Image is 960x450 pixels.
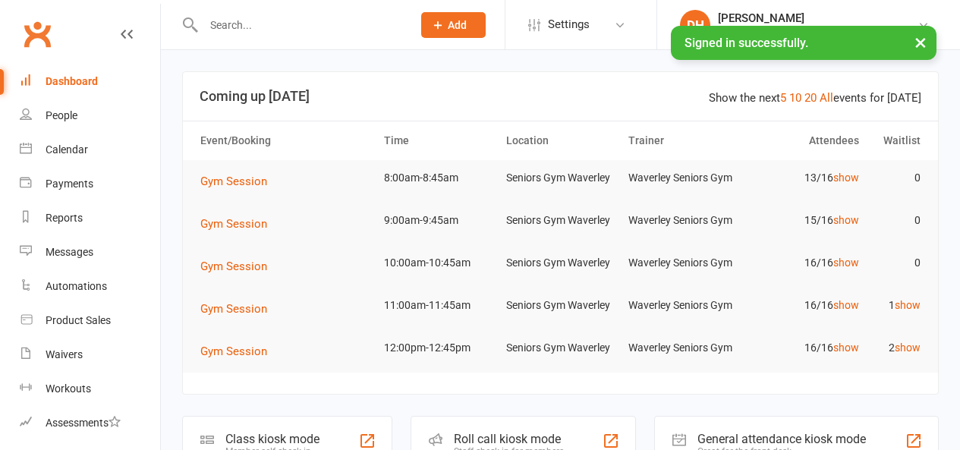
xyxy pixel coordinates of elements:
[20,167,160,201] a: Payments
[200,300,278,318] button: Gym Session
[833,256,859,269] a: show
[499,330,622,366] td: Seniors Gym Waverley
[744,203,866,238] td: 15/16
[200,257,278,275] button: Gym Session
[833,341,859,354] a: show
[194,121,377,160] th: Event/Booking
[20,269,160,304] a: Automations
[804,91,817,105] a: 20
[744,330,866,366] td: 16/16
[20,99,160,133] a: People
[454,432,564,446] div: Roll call kiosk mode
[20,338,160,372] a: Waivers
[895,341,921,354] a: show
[718,25,918,39] div: Uniting Seniors Gym [GEOGRAPHIC_DATA]
[199,14,401,36] input: Search...
[833,172,859,184] a: show
[200,215,278,233] button: Gym Session
[718,11,918,25] div: [PERSON_NAME]
[622,203,744,238] td: Waverley Seniors Gym
[20,372,160,406] a: Workouts
[895,299,921,311] a: show
[499,121,622,160] th: Location
[20,406,160,440] a: Assessments
[709,89,921,107] div: Show the next events for [DATE]
[46,246,93,258] div: Messages
[46,178,93,190] div: Payments
[833,214,859,226] a: show
[200,89,921,104] h3: Coming up [DATE]
[866,330,927,366] td: 2
[421,12,486,38] button: Add
[622,121,744,160] th: Trainer
[697,432,866,446] div: General attendance kiosk mode
[789,91,801,105] a: 10
[200,175,267,188] span: Gym Session
[907,26,934,58] button: ×
[499,203,622,238] td: Seniors Gym Waverley
[200,217,267,231] span: Gym Session
[744,121,866,160] th: Attendees
[377,121,499,160] th: Time
[377,203,499,238] td: 9:00am-9:45am
[866,160,927,196] td: 0
[866,203,927,238] td: 0
[744,160,866,196] td: 13/16
[200,302,267,316] span: Gym Session
[833,299,859,311] a: show
[622,288,744,323] td: Waverley Seniors Gym
[820,91,833,105] a: All
[780,91,786,105] a: 5
[377,330,499,366] td: 12:00pm-12:45pm
[20,133,160,167] a: Calendar
[622,245,744,281] td: Waverley Seniors Gym
[200,345,267,358] span: Gym Session
[225,432,319,446] div: Class kiosk mode
[200,342,278,360] button: Gym Session
[46,212,83,224] div: Reports
[46,382,91,395] div: Workouts
[20,235,160,269] a: Messages
[448,19,467,31] span: Add
[20,65,160,99] a: Dashboard
[46,348,83,360] div: Waivers
[46,109,77,121] div: People
[20,201,160,235] a: Reports
[866,288,927,323] td: 1
[377,245,499,281] td: 10:00am-10:45am
[499,245,622,281] td: Seniors Gym Waverley
[46,417,121,429] div: Assessments
[46,314,111,326] div: Product Sales
[20,304,160,338] a: Product Sales
[18,15,56,53] a: Clubworx
[499,160,622,196] td: Seniors Gym Waverley
[46,75,98,87] div: Dashboard
[680,10,710,40] div: DH
[200,260,267,273] span: Gym Session
[46,143,88,156] div: Calendar
[200,172,278,190] button: Gym Session
[548,8,590,42] span: Settings
[499,288,622,323] td: Seniors Gym Waverley
[377,160,499,196] td: 8:00am-8:45am
[744,245,866,281] td: 16/16
[866,245,927,281] td: 0
[622,330,744,366] td: Waverley Seniors Gym
[866,121,927,160] th: Waitlist
[622,160,744,196] td: Waverley Seniors Gym
[377,288,499,323] td: 11:00am-11:45am
[685,36,808,50] span: Signed in successfully.
[744,288,866,323] td: 16/16
[46,280,107,292] div: Automations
